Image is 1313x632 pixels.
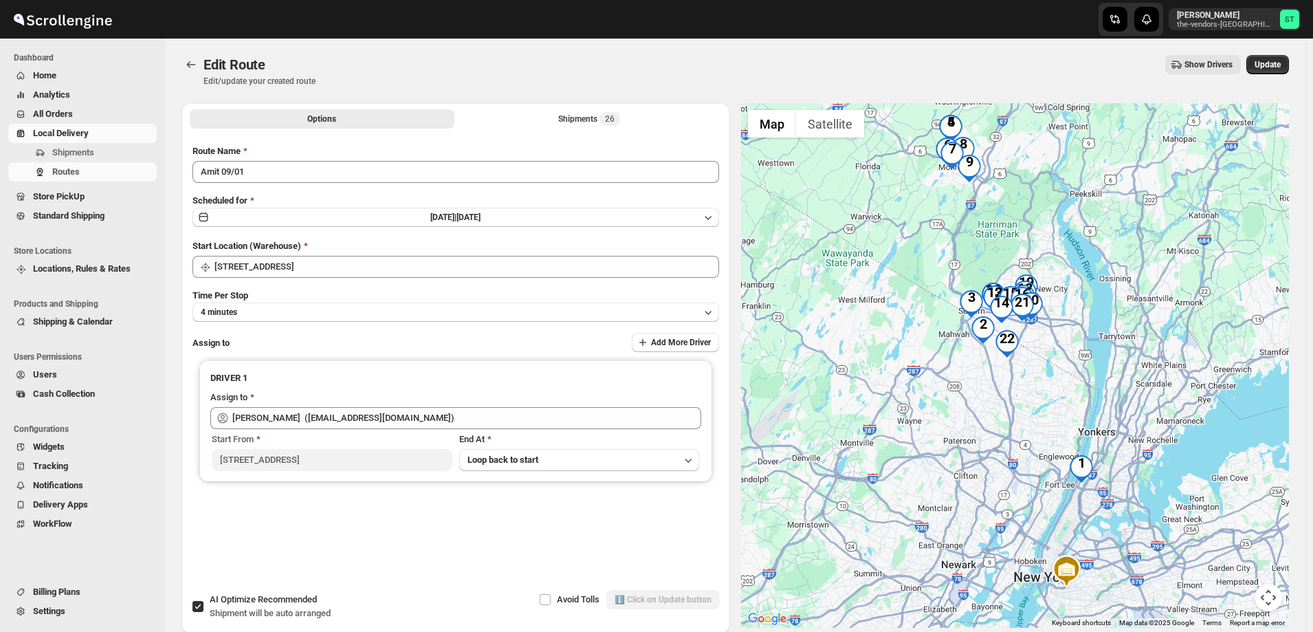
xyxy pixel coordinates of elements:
[203,56,265,73] span: Edit Route
[192,146,241,156] span: Route Name
[33,480,83,490] span: Notifications
[181,55,201,74] button: Routes
[14,424,158,435] span: Configurations
[210,594,317,604] span: AI Optimize
[1008,287,1036,314] div: 16
[33,389,95,399] span: Cash Collection
[8,457,157,476] button: Tracking
[33,519,72,529] span: WorkFlow
[651,337,711,348] span: Add More Driver
[1169,8,1301,30] button: User menu
[632,333,719,352] button: Add More Driver
[459,449,700,471] button: Loop back to start
[210,608,331,618] span: Shipment will be auto arranged
[1255,584,1282,611] button: Map camera controls
[1255,59,1281,70] span: Update
[980,283,1007,310] div: 11
[467,455,538,465] span: Loop back to start
[937,115,964,142] div: 5
[192,161,719,183] input: Eg: Bengaluru Route
[232,407,701,429] input: Search assignee
[210,371,701,385] h3: DRIVER 1
[33,587,80,597] span: Billing Plans
[11,2,114,36] img: ScrollEngine
[605,113,615,124] span: 26
[796,110,864,138] button: Show satellite imagery
[557,594,599,604] span: Avoid Tolls
[938,142,966,169] div: 7
[1013,274,1040,302] div: 19
[934,138,961,165] div: 6
[33,606,65,616] span: Settings
[981,285,1008,313] div: 13
[430,213,456,222] span: [DATE] |
[8,602,157,621] button: Settings
[8,66,157,85] button: Home
[1184,59,1233,70] span: Show Drivers
[192,208,719,227] button: [DATE]|[DATE]
[33,316,113,327] span: Shipping & Calendar
[8,162,157,182] button: Routes
[456,213,481,222] span: [DATE]
[33,109,73,119] span: All Orders
[748,110,796,138] button: Show street map
[1165,55,1241,74] button: Show Drivers
[457,109,722,129] button: Selected Shipments
[14,52,158,63] span: Dashboard
[1017,292,1045,320] div: 20
[8,312,157,331] button: Shipping & Calendar
[8,514,157,534] button: WorkFlow
[8,437,157,457] button: Widgets
[14,298,158,309] span: Products and Shipping
[8,259,157,279] button: Locations, Rules & Rates
[8,85,157,105] button: Analytics
[212,434,254,444] span: Start From
[52,166,80,177] span: Routes
[52,147,94,157] span: Shipments
[1011,281,1039,308] div: 18
[1285,15,1294,24] text: ST
[1008,294,1036,321] div: 21
[192,241,301,251] span: Start Location (Warehouse)
[958,290,985,318] div: 3
[949,137,977,164] div: 8
[8,582,157,602] button: Billing Plans
[1177,10,1275,21] p: [PERSON_NAME]
[956,155,983,182] div: 9
[14,246,158,257] span: Store Locations
[1280,10,1299,29] span: Simcha Trieger
[214,256,719,278] input: Search location
[33,210,104,221] span: Standard Shipping
[33,89,70,100] span: Analytics
[258,594,317,604] span: Recommended
[744,610,790,628] img: Google
[8,143,157,162] button: Shipments
[33,442,65,452] span: Widgets
[8,495,157,514] button: Delivery Apps
[8,384,157,404] button: Cash Collection
[181,133,730,567] div: All Route Options
[8,105,157,124] button: All Orders
[1052,618,1111,628] button: Keyboard shortcuts
[307,113,336,124] span: Options
[33,369,57,380] span: Users
[201,307,237,318] span: 4 minutes
[33,499,88,510] span: Delivery Apps
[33,263,131,274] span: Locations, Rules & Rates
[190,109,454,129] button: All Route Options
[14,351,158,362] span: Users Permissions
[1202,619,1222,626] a: Terms (opens in new tab)
[459,433,700,446] div: End At
[1177,21,1275,29] p: the-vendors-[GEOGRAPHIC_DATA]
[1246,55,1289,74] button: Update
[1230,619,1285,626] a: Report a map error
[192,338,230,348] span: Assign to
[969,316,997,344] div: 2
[203,76,316,87] p: Edit/update your created route
[744,610,790,628] a: Open this area in Google Maps (opens a new window)
[192,195,247,206] span: Scheduled for
[997,286,1024,314] div: 15
[33,191,85,201] span: Store PickUp
[1119,619,1194,626] span: Map data ©2025 Google
[8,365,157,384] button: Users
